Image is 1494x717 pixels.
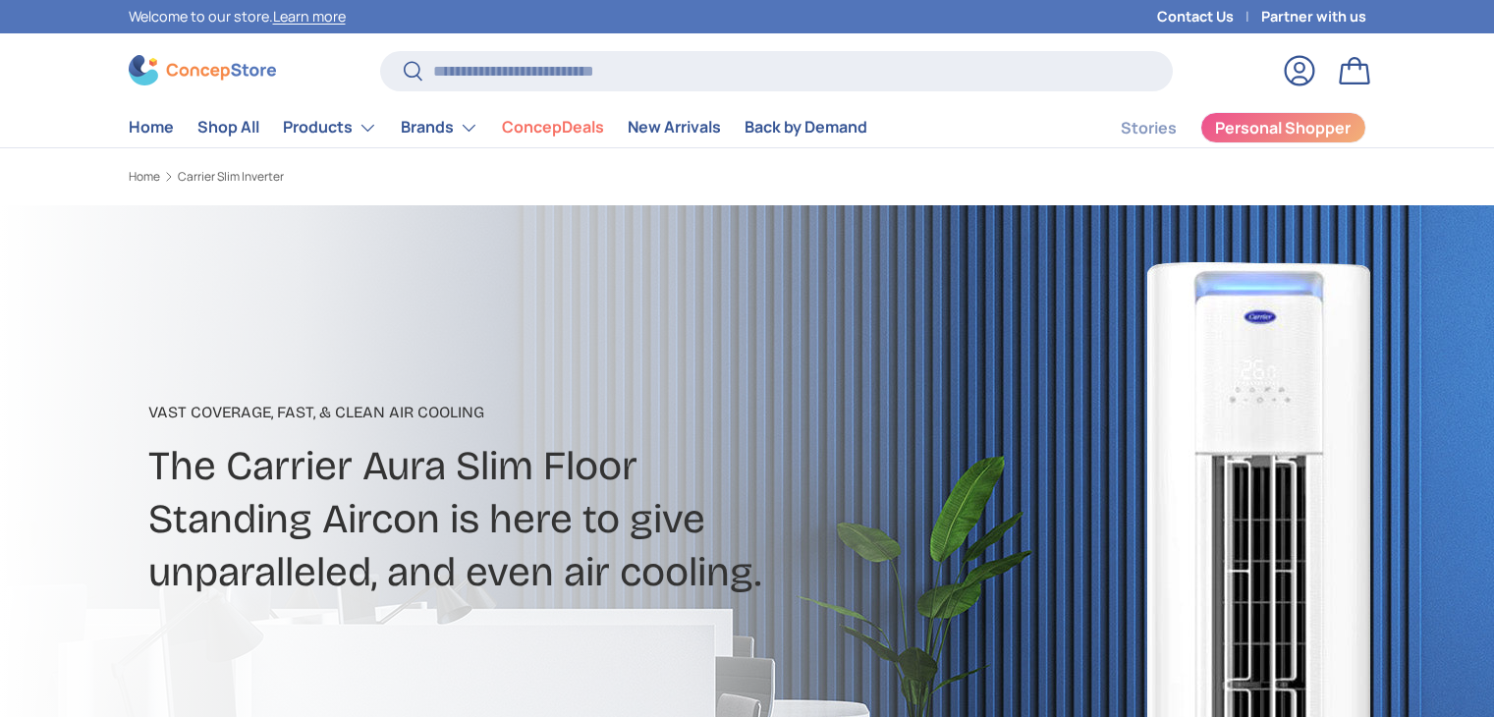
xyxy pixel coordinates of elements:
summary: Products [271,108,389,147]
a: ConcepDeals [502,108,604,146]
a: Home [129,108,174,146]
a: Learn more [273,7,346,26]
a: New Arrivals [628,108,721,146]
nav: Secondary [1074,108,1366,147]
a: Contact Us [1157,6,1261,28]
p: Vast Coverage, Fast, & Clean Air Cooling [148,401,903,424]
p: Welcome to our store. [129,6,346,28]
h2: The Carrier Aura Slim Floor Standing Aircon is here to give unparalleled, and even air cooling. [148,440,903,598]
img: ConcepStore [129,55,276,85]
nav: Breadcrumbs [129,168,785,186]
a: Carrier Slim Inverter [178,171,284,183]
a: Products [283,108,377,147]
a: Brands [401,108,478,147]
a: Shop All [197,108,259,146]
a: Personal Shopper [1200,112,1366,143]
a: Back by Demand [745,108,867,146]
a: Home [129,171,160,183]
summary: Brands [389,108,490,147]
nav: Primary [129,108,867,147]
span: Personal Shopper [1215,120,1351,136]
a: Stories [1121,109,1177,147]
a: Partner with us [1261,6,1366,28]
